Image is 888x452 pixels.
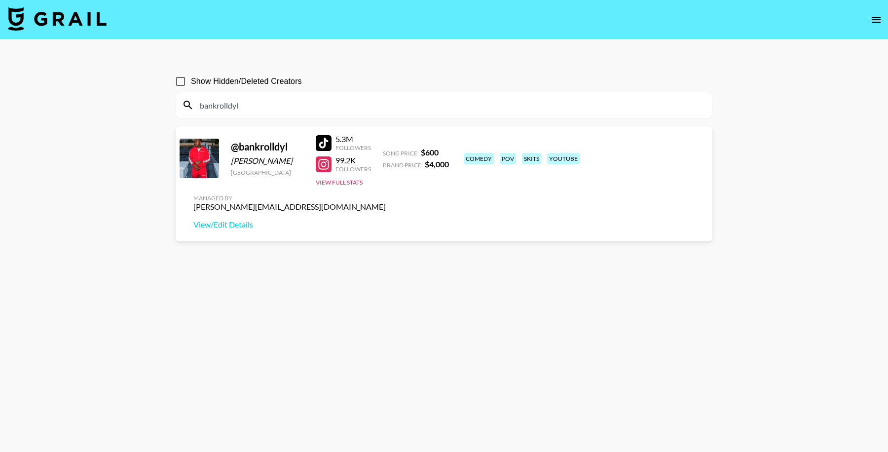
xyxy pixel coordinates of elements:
[335,165,371,173] div: Followers
[194,97,706,113] input: Search by User Name
[547,153,580,164] div: youtube
[8,7,107,31] img: Grail Talent
[425,159,449,169] strong: $ 4,000
[191,75,302,87] span: Show Hidden/Deleted Creators
[383,161,423,169] span: Brand Price:
[231,141,304,153] div: @ bankrolldyl
[421,148,439,157] strong: $ 600
[500,153,516,164] div: pov
[193,220,386,229] a: View/Edit Details
[866,10,886,30] button: open drawer
[316,179,363,186] button: View Full Stats
[231,156,304,166] div: [PERSON_NAME]
[464,153,494,164] div: comedy
[231,169,304,176] div: [GEOGRAPHIC_DATA]
[335,155,371,165] div: 99.2K
[383,150,419,157] span: Song Price:
[335,144,371,151] div: Followers
[522,153,541,164] div: skits
[193,202,386,212] div: [PERSON_NAME][EMAIL_ADDRESS][DOMAIN_NAME]
[193,194,386,202] div: Managed By
[335,134,371,144] div: 5.3M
